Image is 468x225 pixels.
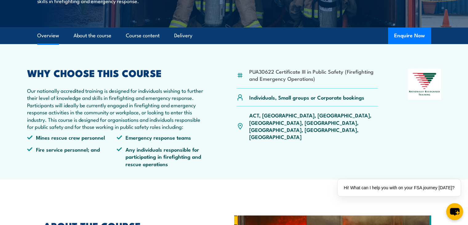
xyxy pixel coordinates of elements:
[338,179,461,196] div: Hi! What can I help you with on your FSA journey [DATE]?
[117,134,206,141] li: Emergency response teams
[174,27,192,44] a: Delivery
[27,87,207,130] p: Our nationally accredited training is designed for individuals wishing to further their level of ...
[408,68,441,100] img: Nationally Recognised Training logo.
[27,134,117,141] li: Mines rescue crew personnel
[117,146,206,167] li: Any individuals responsible for participating in firefighting and rescue operations
[388,27,431,44] button: Enquire Now
[37,27,59,44] a: Overview
[249,112,378,141] p: ACT, [GEOGRAPHIC_DATA], [GEOGRAPHIC_DATA], [GEOGRAPHIC_DATA], [GEOGRAPHIC_DATA], [GEOGRAPHIC_DATA...
[446,203,463,220] button: chat-button
[249,68,378,82] li: PUA30622 Certificate III in Public Safety (Firefighting and Emergency Operations)
[249,94,364,101] p: Individuals, Small groups or Corporate bookings
[27,146,117,167] li: Fire service personnel; and
[126,27,160,44] a: Course content
[27,68,207,77] h2: WHY CHOOSE THIS COURSE
[74,27,111,44] a: About the course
